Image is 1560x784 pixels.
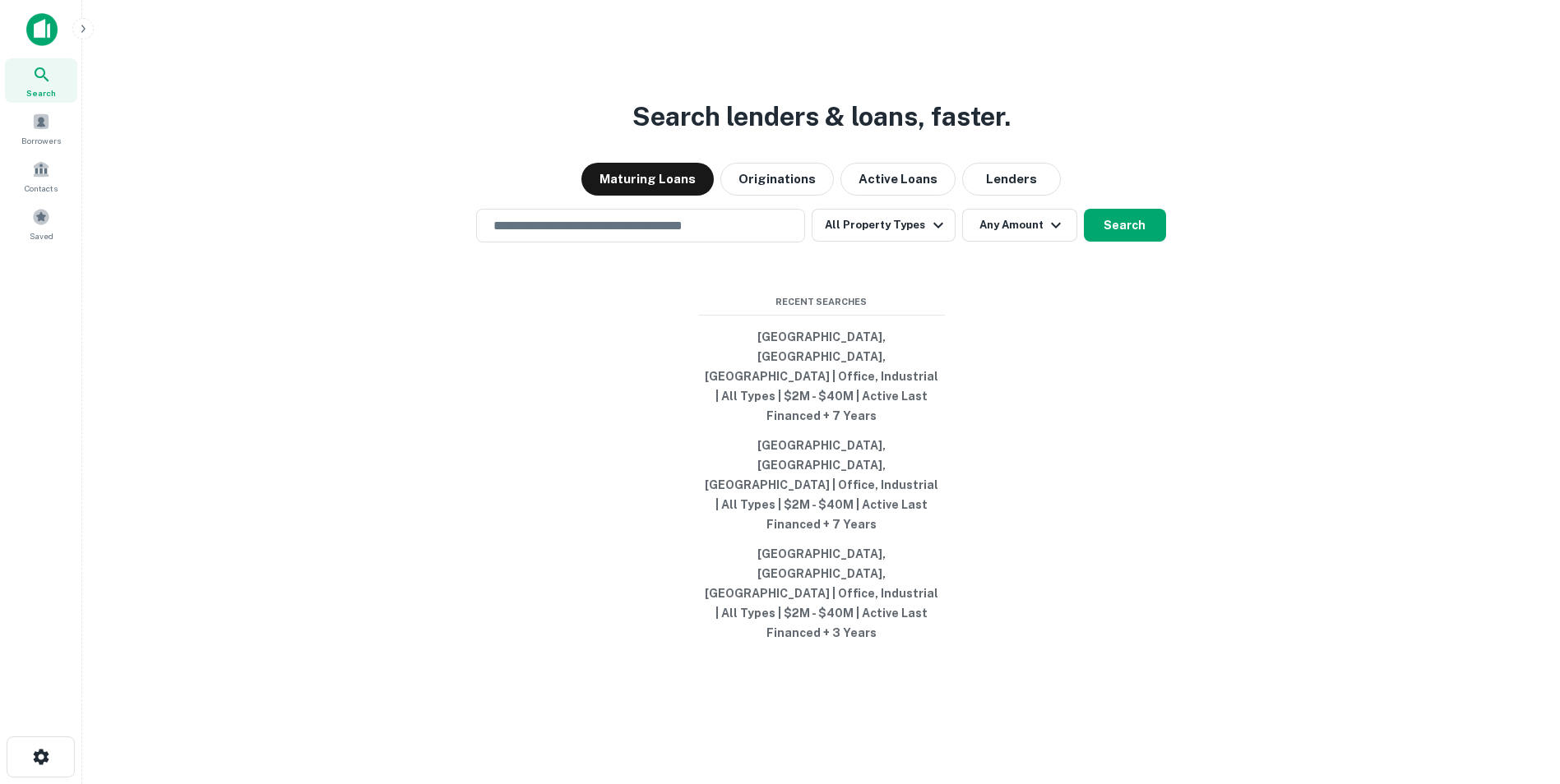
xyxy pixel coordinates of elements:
[26,13,58,46] img: capitalize-icon.png
[698,431,945,539] button: [GEOGRAPHIC_DATA], [GEOGRAPHIC_DATA], [GEOGRAPHIC_DATA] | Office, Industrial | All Types | $2M - ...
[5,58,77,103] a: Search
[840,163,956,196] button: Active Loans
[581,163,714,196] button: Maturing Loans
[698,322,945,431] button: [GEOGRAPHIC_DATA], [GEOGRAPHIC_DATA], [GEOGRAPHIC_DATA] | Office, Industrial | All Types | $2M - ...
[962,209,1077,242] button: Any Amount
[720,163,834,196] button: Originations
[1084,209,1166,242] button: Search
[698,539,945,648] button: [GEOGRAPHIC_DATA], [GEOGRAPHIC_DATA], [GEOGRAPHIC_DATA] | Office, Industrial | All Types | $2M - ...
[5,106,77,150] a: Borrowers
[632,97,1011,136] h3: Search lenders & loans, faster.
[962,163,1061,196] button: Lenders
[812,209,955,242] button: All Property Types
[26,86,56,99] span: Search
[5,154,77,198] a: Contacts
[25,182,58,195] span: Contacts
[5,201,77,246] a: Saved
[21,134,61,147] span: Borrowers
[698,295,945,309] span: Recent Searches
[30,229,53,242] span: Saved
